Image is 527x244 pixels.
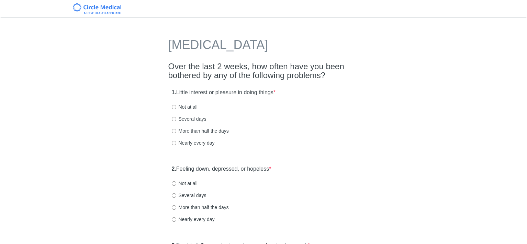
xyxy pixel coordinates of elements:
[172,205,176,210] input: More than half the days
[172,181,176,186] input: Not at all
[172,129,176,133] input: More than half the days
[73,3,121,14] img: Circle Medical Logo
[172,103,198,110] label: Not at all
[172,204,229,211] label: More than half the days
[172,166,176,172] strong: 2.
[172,192,206,199] label: Several days
[168,38,359,55] h1: [MEDICAL_DATA]
[172,193,176,198] input: Several days
[172,127,229,134] label: More than half the days
[172,89,176,95] strong: 1.
[168,62,359,80] h2: Over the last 2 weeks, how often have you been bothered by any of the following problems?
[172,180,198,187] label: Not at all
[172,165,271,173] label: Feeling down, depressed, or hopeless
[172,217,176,222] input: Nearly every day
[172,139,215,146] label: Nearly every day
[172,117,176,121] input: Several days
[172,89,276,97] label: Little interest or pleasure in doing things
[172,115,206,122] label: Several days
[172,141,176,145] input: Nearly every day
[172,216,215,223] label: Nearly every day
[172,105,176,109] input: Not at all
